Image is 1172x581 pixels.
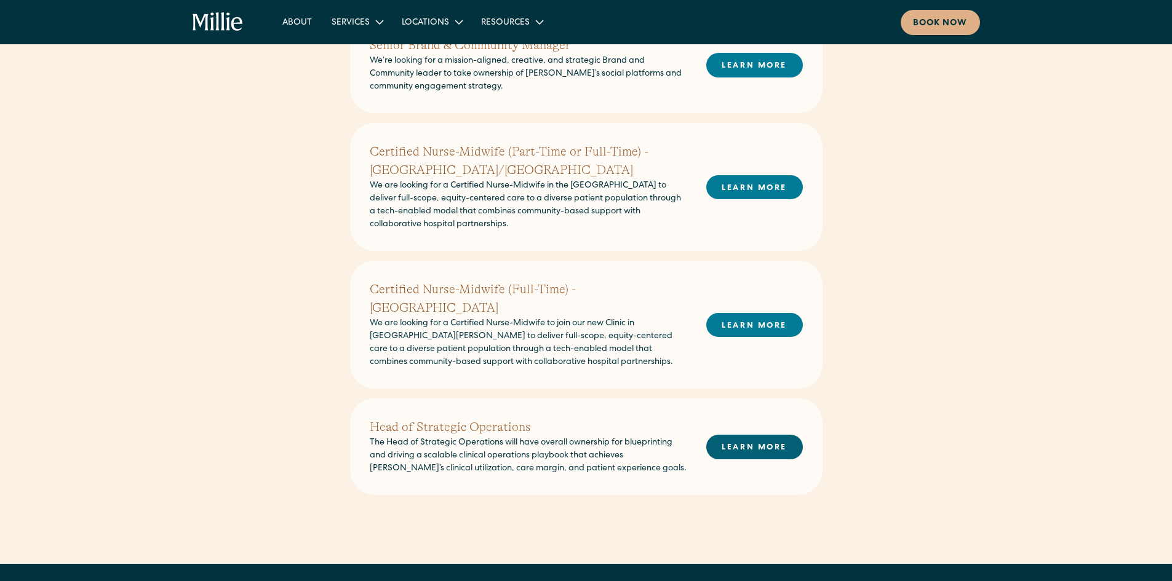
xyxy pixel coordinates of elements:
p: We’re looking for a mission-aligned, creative, and strategic Brand and Community leader to take o... [370,55,687,93]
h2: Certified Nurse-Midwife (Part-Time or Full-Time) - [GEOGRAPHIC_DATA]/[GEOGRAPHIC_DATA] [370,143,687,180]
div: Locations [392,12,471,32]
p: The Head of Strategic Operations will have overall ownership for blueprinting and driving a scala... [370,437,687,475]
a: home [193,12,244,32]
a: LEARN MORE [706,175,803,199]
h2: Certified Nurse-Midwife (Full-Time) - [GEOGRAPHIC_DATA] [370,280,687,317]
a: LEARN MORE [706,313,803,337]
a: Book now [901,10,980,35]
p: We are looking for a Certified Nurse-Midwife in the [GEOGRAPHIC_DATA] to deliver full-scope, equi... [370,180,687,231]
div: Locations [402,17,449,30]
a: LEARN MORE [706,435,803,459]
p: We are looking for a Certified Nurse-Midwife to join our new Clinic in [GEOGRAPHIC_DATA][PERSON_N... [370,317,687,369]
h2: Senior Brand & Community Manager [370,36,687,55]
div: Resources [471,12,552,32]
a: About [273,12,322,32]
h2: Head of Strategic Operations [370,418,687,437]
div: Resources [481,17,530,30]
div: Services [332,17,370,30]
div: Services [322,12,392,32]
div: Book now [913,17,968,30]
a: LEARN MORE [706,53,803,77]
